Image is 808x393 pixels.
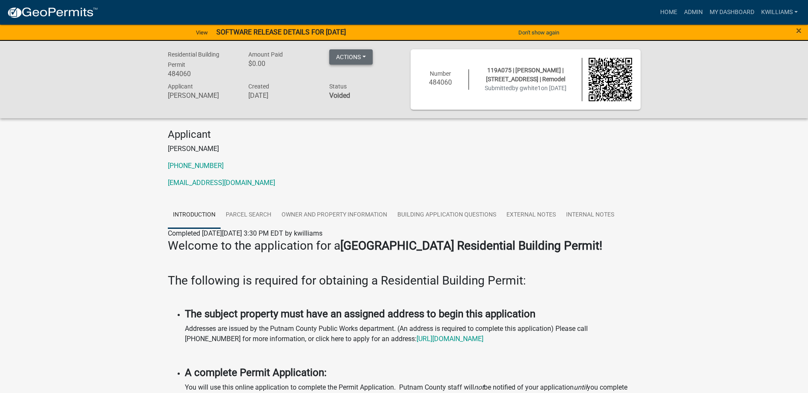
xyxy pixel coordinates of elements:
[796,26,802,36] button: Close
[392,202,501,229] a: Building Application Questions
[248,60,316,68] h6: $0.00
[168,162,224,170] a: [PHONE_NUMBER]
[185,308,535,320] strong: The subject property must have an assigned address to begin this application
[168,144,641,154] p: [PERSON_NAME]
[419,78,463,86] h6: 484060
[276,202,392,229] a: Owner and Property Information
[486,67,565,83] span: 119A075 | [PERSON_NAME] | [STREET_ADDRESS] | Remodel
[248,83,269,90] span: Created
[796,25,802,37] span: ×
[515,26,563,40] button: Don't show again
[216,28,346,36] strong: SOFTWARE RELEASE DETAILS FOR [DATE]
[589,58,632,101] img: QR code
[248,51,283,58] span: Amount Paid
[657,4,681,20] a: Home
[417,335,483,343] a: [URL][DOMAIN_NAME]
[168,83,193,90] span: Applicant
[706,4,758,20] a: My Dashboard
[168,239,641,253] h3: Welcome to the application for a
[168,179,275,187] a: [EMAIL_ADDRESS][DOMAIN_NAME]
[681,4,706,20] a: Admin
[501,202,561,229] a: External Notes
[168,273,641,288] h3: The following is required for obtaining a Residential Building Permit:
[193,26,211,40] a: View
[168,51,219,68] span: Residential Building Permit
[168,128,641,141] h4: Applicant
[168,70,236,78] h6: 484060
[512,85,541,91] span: by gwhite1
[561,202,619,229] a: Internal Notes
[168,202,221,229] a: Introduction
[329,91,350,100] strong: Voided
[758,4,801,20] a: kwilliams
[329,83,347,90] span: Status
[329,49,373,65] button: Actions
[474,383,484,391] i: not
[168,229,322,237] span: Completed [DATE][DATE] 3:30 PM EDT by kwilliams
[168,91,236,100] h6: [PERSON_NAME]
[185,367,327,379] strong: A complete Permit Application:
[248,91,316,100] h6: [DATE]
[340,239,602,253] strong: [GEOGRAPHIC_DATA] Residential Building Permit!
[485,85,566,91] span: Submitted on [DATE]
[221,202,276,229] a: Parcel search
[574,383,587,391] i: until
[430,70,451,77] span: Number
[185,324,641,344] p: Addresses are issued by the Putnam County Public Works department. (An address is required to com...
